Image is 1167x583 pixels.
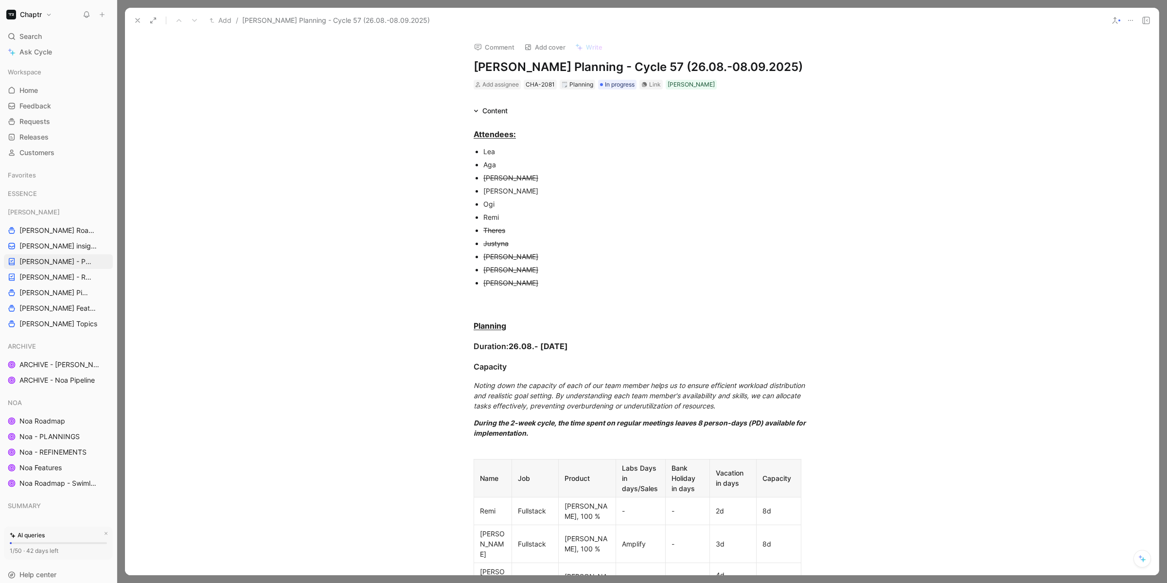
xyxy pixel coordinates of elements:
[19,241,99,251] span: [PERSON_NAME] insights
[4,395,113,410] div: NOA
[483,159,810,170] div: Aga
[480,529,506,559] div: [PERSON_NAME]
[236,15,238,26] span: /
[482,105,508,117] div: Content
[483,174,538,182] s: [PERSON_NAME]
[4,445,113,459] a: Noa - REFINEMENTS
[4,186,113,201] div: ESSENCE
[571,40,607,54] button: Write
[8,67,41,77] span: Workspace
[716,570,750,580] div: 4d
[716,506,750,516] div: 2d
[8,501,41,511] span: SUMMARY
[716,539,750,549] div: 3d
[4,498,113,516] div: SUMMARY
[483,186,810,196] div: [PERSON_NAME]
[19,257,93,266] span: [PERSON_NAME] - PLANNINGS
[19,117,50,126] span: Requests
[562,82,567,88] img: 🗒️
[762,473,795,483] div: Capacity
[19,360,102,370] span: ARCHIVE - [PERSON_NAME] Pipeline
[483,239,509,247] s: Justyna
[474,321,506,331] u: Planning
[4,223,113,238] a: [PERSON_NAME] Roadmap - open items
[19,288,90,298] span: [PERSON_NAME] Pipeline
[474,381,807,410] em: Noting down the capacity of each of our team member helps us to ensure efficient workload distrib...
[4,270,113,284] a: [PERSON_NAME] - REFINEMENTS
[19,226,96,235] span: [PERSON_NAME] Roadmap - open items
[470,105,512,117] div: Content
[560,80,595,89] div: 🗒️Planning
[4,205,113,331] div: [PERSON_NAME][PERSON_NAME] Roadmap - open items[PERSON_NAME] insights[PERSON_NAME] - PLANNINGS[PE...
[565,501,610,521] div: [PERSON_NAME], 100 %
[4,339,113,388] div: ARCHIVEARCHIVE - [PERSON_NAME] PipelineARCHIVE - Noa Pipeline
[474,340,810,352] div: Duration:
[4,476,113,491] a: Noa Roadmap - Swimlanes
[4,301,113,316] a: [PERSON_NAME] Features
[526,80,555,89] div: CHA-2081
[4,99,113,113] a: Feedback
[4,357,113,372] a: ARCHIVE - [PERSON_NAME] Pipeline
[19,416,65,426] span: Noa Roadmap
[4,498,113,513] div: SUMMARY
[562,80,593,89] div: Planning
[762,539,795,549] div: 8d
[565,533,610,554] div: [PERSON_NAME], 100 %
[19,101,51,111] span: Feedback
[19,31,42,42] span: Search
[19,86,38,95] span: Home
[19,319,97,329] span: [PERSON_NAME] Topics
[4,395,113,491] div: NOANoa RoadmapNoa - PLANNINGSNoa - REFINEMENTSNoa FeaturesNoa Roadmap - Swimlanes
[19,46,52,58] span: Ask Cycle
[518,473,552,483] div: Job
[4,205,113,219] div: [PERSON_NAME]
[19,272,94,282] span: [PERSON_NAME] - REFINEMENTS
[672,539,704,549] div: -
[6,10,16,19] img: Chaptr
[622,463,659,494] div: Labs Days in days/Sales
[4,239,113,253] a: [PERSON_NAME] insights
[4,317,113,331] a: [PERSON_NAME] Topics
[4,429,113,444] a: Noa - PLANNINGS
[605,80,635,89] span: In progress
[470,40,519,54] button: Comment
[672,506,704,516] div: -
[4,373,113,388] a: ARCHIVE - Noa Pipeline
[668,80,715,89] div: [PERSON_NAME]
[4,29,113,44] div: Search
[19,375,95,385] span: ARCHIVE - Noa Pipeline
[19,132,49,142] span: Releases
[4,285,113,300] a: [PERSON_NAME] Pipeline
[480,473,506,483] div: Name
[474,129,516,139] u: Attendees:
[483,226,505,234] s: Theres
[482,81,519,88] span: Add assignee
[520,40,570,54] button: Add cover
[480,506,506,516] div: Remi
[8,207,60,217] span: [PERSON_NAME]
[716,468,750,488] div: Vacation in days
[483,146,810,157] div: Lea
[19,148,54,158] span: Customers
[586,43,602,52] span: Write
[483,199,810,209] div: Ogi
[762,506,795,516] div: 8d
[474,419,807,437] em: During the 2-week cycle, the time spent on regular meetings leaves 8 person-days (PD) available f...
[8,189,37,198] span: ESSENCE
[474,59,810,75] h1: [PERSON_NAME] Planning - Cycle 57 (26.08.-08.09.2025)
[4,114,113,129] a: Requests
[4,45,113,59] a: Ask Cycle
[598,80,637,89] div: In progress
[19,478,100,488] span: Noa Roadmap - Swimlanes
[474,361,810,372] div: Capacity
[509,341,568,351] strong: 26.08.- [DATE]
[4,414,113,428] a: Noa Roadmap
[4,339,113,353] div: ARCHIVE
[4,168,113,182] div: Favorites
[207,15,234,26] button: Add
[483,279,538,287] s: [PERSON_NAME]
[483,265,538,274] s: [PERSON_NAME]
[622,506,659,516] div: -
[565,473,610,483] div: Product
[518,506,552,516] div: Fullstack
